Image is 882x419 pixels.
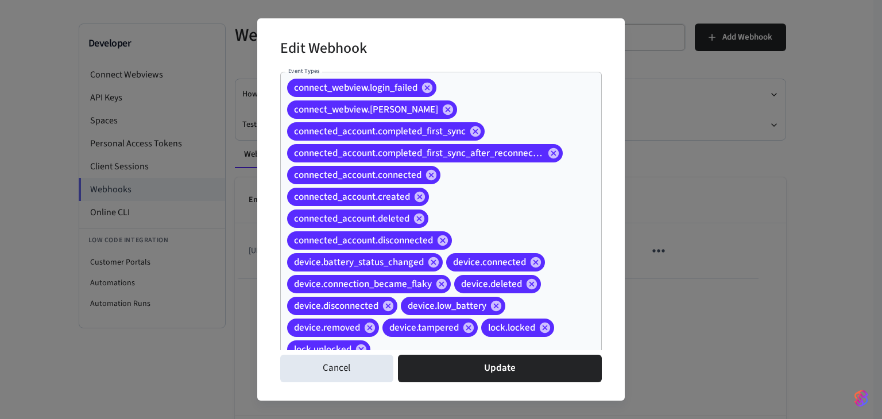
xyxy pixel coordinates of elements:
[382,322,466,333] span: device.tampered
[287,213,416,224] span: connected_account.deleted
[401,297,505,315] div: device.low_battery
[287,297,397,315] div: device.disconnected
[287,231,452,250] div: connected_account.disconnected
[287,169,428,181] span: connected_account.connected
[287,188,429,206] div: connected_account.created
[481,322,542,333] span: lock.locked
[287,275,451,293] div: device.connection_became_flaky
[287,191,417,203] span: connected_account.created
[287,209,428,228] div: connected_account.deleted
[446,257,533,268] span: device.connected
[287,100,457,119] div: connect_webview.[PERSON_NAME]
[446,253,545,271] div: device.connected
[287,344,358,355] span: lock.unlocked
[398,355,602,382] button: Update
[287,340,370,359] div: lock.unlocked
[287,278,439,290] span: device.connection_became_flaky
[287,257,431,268] span: device.battery_status_changed
[287,122,485,141] div: connected_account.completed_first_sync
[287,79,436,97] div: connect_webview.login_failed
[287,319,379,337] div: device.removed
[287,148,551,159] span: connected_account.completed_first_sync_after_reconnection
[382,319,478,337] div: device.tampered
[454,275,541,293] div: device.deleted
[287,126,473,137] span: connected_account.completed_first_sync
[287,144,563,162] div: connected_account.completed_first_sync_after_reconnection
[287,235,440,246] span: connected_account.disconnected
[280,32,367,67] h2: Edit Webhook
[287,300,385,312] span: device.disconnected
[481,319,554,337] div: lock.locked
[454,278,529,290] span: device.deleted
[287,82,424,94] span: connect_webview.login_failed
[401,300,493,312] span: device.low_battery
[854,389,868,408] img: SeamLogoGradient.69752ec5.svg
[280,355,393,382] button: Cancel
[288,67,320,75] label: Event Types
[287,166,440,184] div: connected_account.connected
[287,104,445,115] span: connect_webview.[PERSON_NAME]
[287,322,367,333] span: device.removed
[287,253,443,271] div: device.battery_status_changed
